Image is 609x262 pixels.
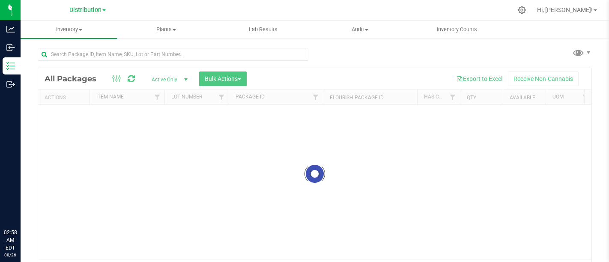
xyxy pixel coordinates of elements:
inline-svg: Inbound [6,43,15,52]
span: Audit [312,26,408,33]
p: 02:58 AM EDT [4,229,17,252]
a: Audit [311,21,408,39]
span: Hi, [PERSON_NAME]! [537,6,593,13]
a: Plants [117,21,214,39]
a: Inventory [21,21,117,39]
div: Manage settings [516,6,527,14]
inline-svg: Inventory [6,62,15,70]
span: Lab Results [237,26,289,33]
a: Inventory Counts [409,21,505,39]
span: Inventory Counts [425,26,489,33]
inline-svg: Outbound [6,80,15,89]
span: Inventory [21,26,117,33]
input: Search Package ID, Item Name, SKU, Lot or Part Number... [38,48,308,61]
p: 08/26 [4,252,17,258]
span: Distribution [69,6,101,14]
inline-svg: Analytics [6,25,15,33]
span: Plants [118,26,214,33]
iframe: Resource center [9,194,34,219]
a: Lab Results [215,21,311,39]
